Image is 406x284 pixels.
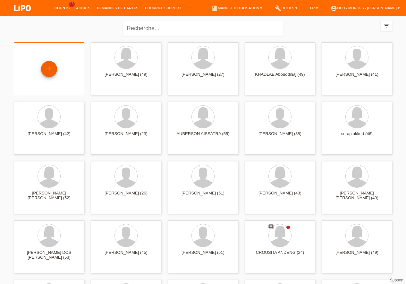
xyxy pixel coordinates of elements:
span: 16 [69,2,75,7]
div: [PERSON_NAME] [PERSON_NAME] (49) [327,191,387,201]
a: Support [390,278,403,282]
div: AUBERSON AISSATRA (55) [173,131,233,142]
div: [PERSON_NAME] (45) [96,250,156,260]
div: KHADLAE Abouddihaj (49) [250,72,310,82]
a: Achats [73,6,94,10]
div: CROUSITA ANDENG (24) [250,250,310,260]
a: buildOutils ▾ [272,6,300,10]
div: [PERSON_NAME] (49) [96,72,156,82]
i: comment [268,224,274,230]
div: [PERSON_NAME] (43) [250,191,310,201]
div: [PERSON_NAME] (27) [173,72,233,82]
i: filter_list [383,22,390,29]
div: [PERSON_NAME] [PERSON_NAME] (52) [19,191,79,201]
div: Enregistrer le client [41,64,57,74]
div: [PERSON_NAME] (38) [250,131,310,142]
i: account_circle [331,5,337,12]
a: bookManuel d’utilisation ▾ [208,6,265,10]
div: [PERSON_NAME] (51) [173,250,233,260]
div: [PERSON_NAME] (23) [96,131,156,142]
a: account_circleLIPO - Morges - [PERSON_NAME] ▾ [327,6,403,10]
div: [PERSON_NAME] DOS [PERSON_NAME] (53) [19,250,79,260]
a: LIPO pay [6,13,38,18]
div: [PERSON_NAME] (51) [173,191,233,201]
a: Demandes de cartes [94,6,142,10]
i: build [275,5,281,12]
div: [PERSON_NAME] (26) [96,191,156,201]
div: Nouveau commentaire [268,224,274,231]
i: book [211,5,218,12]
a: Courriel Support [142,6,184,10]
a: Clients [51,6,73,10]
input: Recherche... [123,21,283,36]
div: [PERSON_NAME] (41) [327,72,387,82]
div: serap akkurt (46) [327,131,387,142]
div: [PERSON_NAME] (42) [19,131,79,142]
div: [PERSON_NAME] (49) [327,250,387,260]
a: FR ▾ [307,6,321,10]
